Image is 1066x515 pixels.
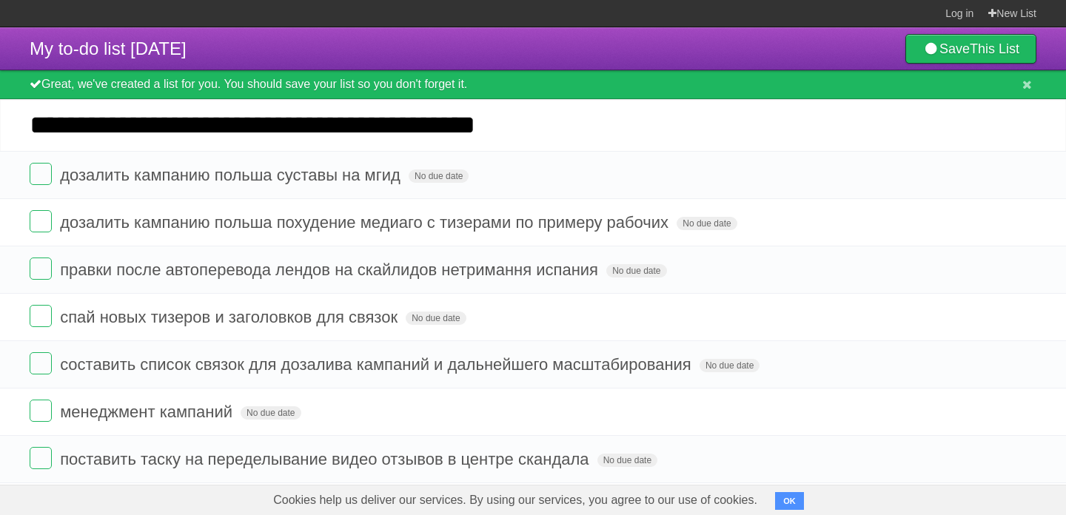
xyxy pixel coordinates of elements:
label: Done [30,352,52,374]
span: правки после автоперевода лендов на скайлидов нетримання испания [60,260,602,279]
span: No due date [597,454,657,467]
a: SaveThis List [905,34,1036,64]
span: No due date [241,406,301,420]
span: My to-do list [DATE] [30,38,187,58]
span: дозалить кампанию польша похудение медиаго с тизерами по примеру рабочих [60,213,672,232]
span: Cookies help us deliver our services. By using our services, you agree to our use of cookies. [258,485,772,515]
label: Done [30,257,52,280]
label: Done [30,400,52,422]
span: дозалить кампанию польша суставы на мгид [60,166,404,184]
label: Done [30,210,52,232]
b: This List [970,41,1019,56]
span: No due date [606,264,666,277]
span: No due date [700,359,760,372]
span: спай новых тизеров и заголовков для связок [60,308,401,326]
span: поставить таску на переделывание видео отзывов в центре скандала [60,450,592,468]
label: Done [30,163,52,185]
span: менеджмент кампаний [60,403,236,421]
span: No due date [409,169,469,183]
label: Done [30,305,52,327]
span: составить список связок для дозалива кампаний и дальнейшего масштабирования [60,355,695,374]
label: Done [30,447,52,469]
span: No due date [677,217,737,230]
button: OK [775,492,804,510]
span: No due date [406,312,466,325]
